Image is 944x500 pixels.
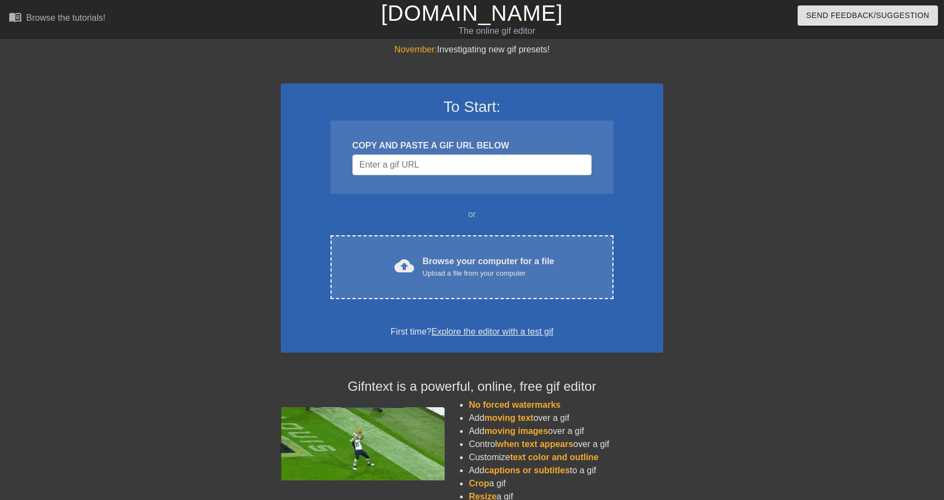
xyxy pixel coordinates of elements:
[281,379,663,395] h4: Gifntext is a powerful, online, free gif editor
[432,327,553,336] a: Explore the editor with a test gif
[352,139,592,152] div: COPY AND PASTE A GIF URL BELOW
[352,154,592,175] input: Username
[469,464,663,477] li: Add to a gif
[798,5,938,26] button: Send Feedback/Suggestion
[295,325,649,338] div: First time?
[485,466,570,475] span: captions or subtitles
[281,407,445,480] img: football_small.gif
[469,479,489,488] span: Crop
[320,25,674,38] div: The online gif editor
[469,438,663,451] li: Control over a gif
[469,412,663,425] li: Add over a gif
[9,10,105,27] a: Browse the tutorials!
[497,439,574,449] span: when text appears
[26,13,105,22] div: Browse the tutorials!
[485,426,548,436] span: moving images
[394,256,414,276] span: cloud_upload
[485,413,534,422] span: moving text
[309,208,635,221] div: or
[9,10,22,23] span: menu_book
[469,400,560,409] span: No forced watermarks
[394,45,437,54] span: November:
[295,98,649,116] h3: To Start:
[423,255,554,279] div: Browse your computer for a file
[510,453,599,462] span: text color and outline
[423,268,554,279] div: Upload a file from your computer
[381,1,563,25] a: [DOMAIN_NAME]
[281,43,663,56] div: Investigating new gif presets!
[469,477,663,490] li: a gif
[469,425,663,438] li: Add over a gif
[469,451,663,464] li: Customize
[806,9,929,22] span: Send Feedback/Suggestion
